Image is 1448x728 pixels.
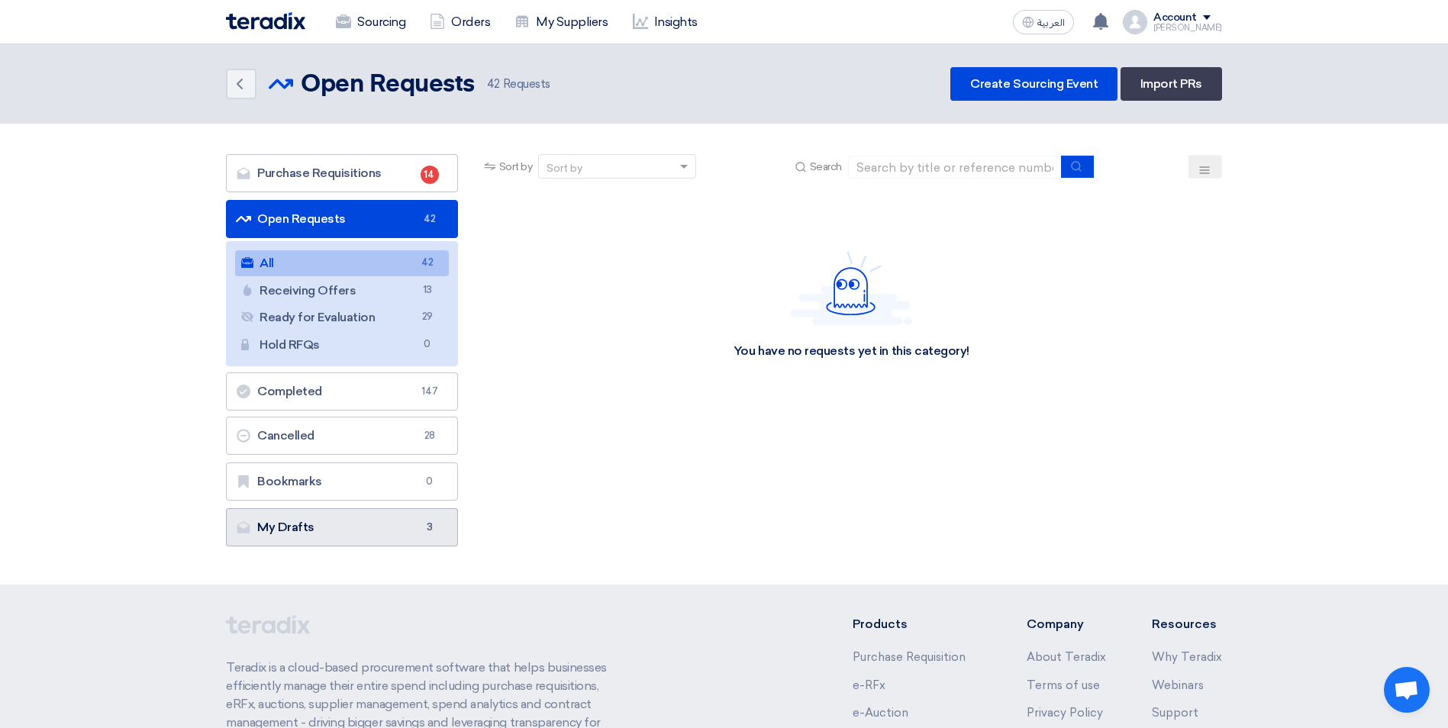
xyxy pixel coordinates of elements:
a: Terms of use [1027,678,1100,692]
span: Sort by [499,159,533,175]
a: Receiving Offers [235,278,449,304]
a: Purchase Requisition [853,650,966,664]
a: Purchase Requisitions14 [226,154,458,192]
a: Privacy Policy [1027,706,1103,720]
span: 28 [421,428,439,443]
img: Teradix logo [226,12,305,30]
span: 42 [418,255,437,271]
a: Hold RFQs [235,332,449,358]
a: Open Requests42 [226,200,458,238]
a: Webinars [1152,678,1204,692]
span: Requests [487,76,550,93]
span: 0 [421,474,439,489]
a: e-Auction [853,706,908,720]
img: Hello [790,251,912,325]
img: profile_test.png [1123,10,1147,34]
span: Search [810,159,842,175]
a: e-RFx [853,678,885,692]
span: 147 [421,384,439,399]
a: Insights [621,5,710,39]
h2: Open Requests [301,69,475,100]
div: You have no requests yet in this category! [734,343,969,359]
a: Import PRs [1121,67,1222,101]
a: Bookmarks0 [226,462,458,501]
li: Products [853,615,982,633]
a: My Drafts3 [226,508,458,546]
div: Sort by [547,160,582,176]
a: All [235,250,449,276]
li: Resources [1152,615,1222,633]
span: 42 [421,211,439,227]
a: Open chat [1384,667,1430,713]
div: [PERSON_NAME] [1153,24,1222,32]
span: 0 [418,337,437,353]
span: 42 [487,77,500,91]
a: Orders [418,5,502,39]
a: My Suppliers [502,5,620,39]
li: Company [1027,615,1106,633]
button: العربية [1013,10,1074,34]
a: Ready for Evaluation [235,304,449,330]
a: Sourcing [324,5,418,39]
span: 13 [418,282,437,298]
a: Completed147 [226,372,458,411]
span: 29 [418,309,437,325]
div: Account [1153,11,1197,24]
a: Cancelled28 [226,417,458,455]
a: Support [1152,706,1198,720]
span: 3 [421,520,439,535]
input: Search by title or reference number [848,156,1062,179]
span: العربية [1037,18,1065,28]
a: About Teradix [1027,650,1106,664]
a: Why Teradix [1152,650,1222,664]
span: 14 [421,166,439,184]
a: Create Sourcing Event [950,67,1117,101]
